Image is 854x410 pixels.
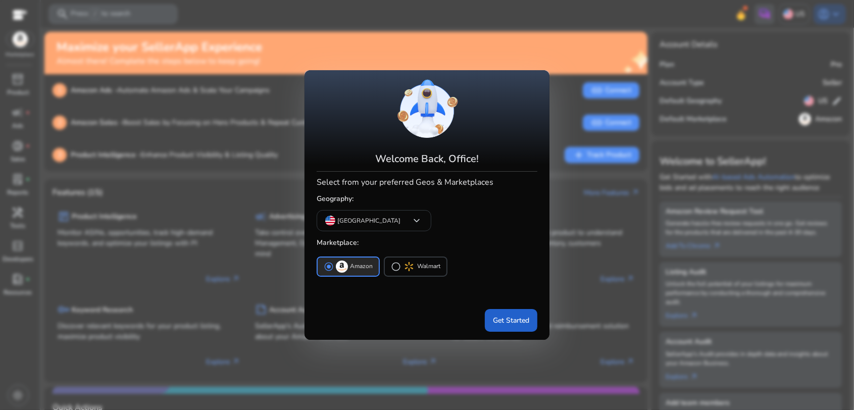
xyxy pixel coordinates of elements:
button: Get Started [485,309,537,332]
span: radio_button_checked [324,262,334,272]
span: Get Started [493,315,529,326]
h5: Marketplace: [317,235,537,251]
span: keyboard_arrow_down [411,215,423,227]
p: [GEOGRAPHIC_DATA] [337,216,400,225]
h5: Geography: [317,191,537,208]
p: Amazon [350,261,373,272]
p: Walmart [417,261,440,272]
img: walmart.svg [403,261,415,273]
img: amazon.svg [336,261,348,273]
span: radio_button_unchecked [391,262,401,272]
img: us.svg [325,216,335,226]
